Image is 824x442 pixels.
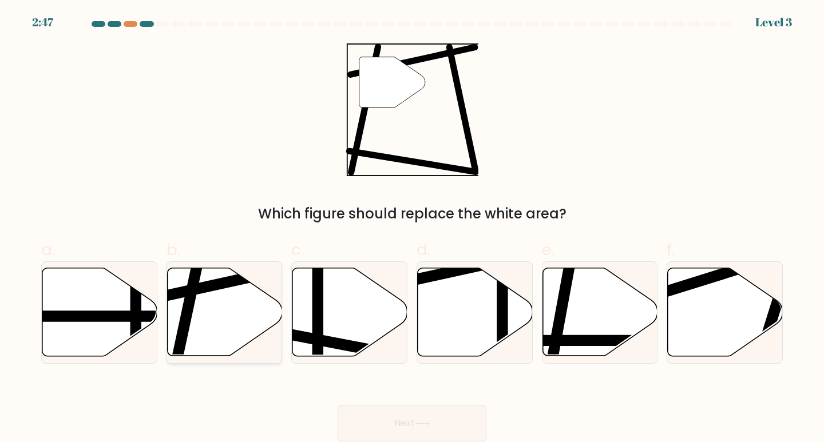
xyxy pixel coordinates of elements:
span: a. [41,238,55,261]
span: b. [167,238,180,261]
button: Next [338,405,486,441]
span: f. [667,238,675,261]
div: Level 3 [755,14,792,31]
g: " [359,57,425,107]
div: 2:47 [32,14,53,31]
span: c. [291,238,304,261]
span: d. [417,238,430,261]
span: e. [542,238,554,261]
div: Which figure should replace the white area? [48,204,776,224]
